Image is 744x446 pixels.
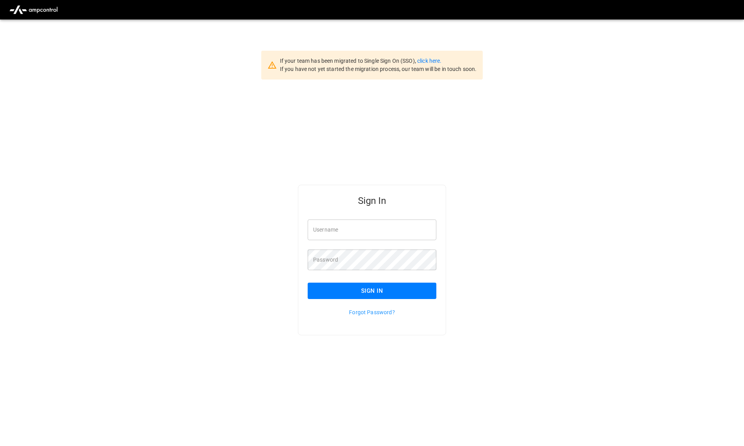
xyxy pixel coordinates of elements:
h5: Sign In [308,195,436,207]
a: click here. [417,58,441,64]
button: Sign In [308,283,436,299]
span: If your team has been migrated to Single Sign On (SSO), [280,58,417,64]
p: Forgot Password? [308,308,436,316]
img: ampcontrol.io logo [6,2,61,17]
span: If you have not yet started the migration process, our team will be in touch soon. [280,66,477,72]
